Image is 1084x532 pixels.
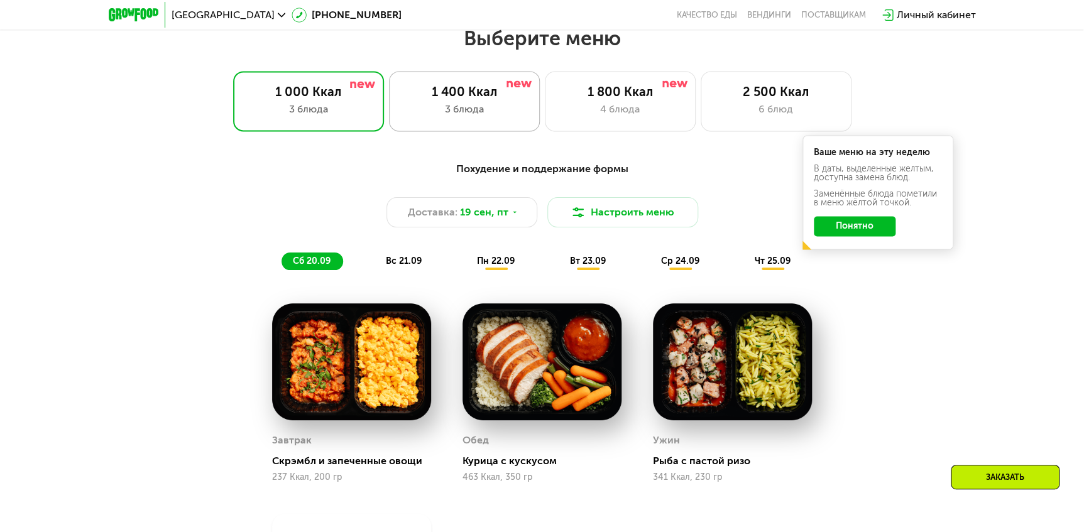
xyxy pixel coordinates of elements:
[714,84,838,99] div: 2 500 Ккал
[570,256,606,266] span: вт 23.09
[814,148,942,157] div: Ваше меню на эту неделю
[747,10,791,20] a: Вендинги
[653,472,812,482] div: 341 Ккал, 230 гр
[755,256,791,266] span: чт 25.09
[814,216,895,236] button: Понятно
[814,165,942,182] div: В даты, выделенные желтым, доступна замена блюд.
[40,26,1044,51] h2: Выберите меню
[477,256,515,266] span: пн 22.09
[272,472,431,482] div: 237 Ккал, 200 гр
[714,102,838,117] div: 6 блюд
[170,161,914,177] div: Похудение и поддержание формы
[272,455,441,467] div: Скрэмбл и запеченные овощи
[661,256,699,266] span: ср 24.09
[292,8,402,23] a: [PHONE_NUMBER]
[677,10,737,20] a: Качество еды
[463,431,489,450] div: Обед
[558,84,682,99] div: 1 800 Ккал
[402,102,527,117] div: 3 блюда
[653,455,822,467] div: Рыба с пастой ризо
[402,84,527,99] div: 1 400 Ккал
[246,102,371,117] div: 3 блюда
[386,256,422,266] span: вс 21.09
[801,10,866,20] div: поставщикам
[463,455,632,467] div: Курица с кускусом
[408,205,457,220] span: Доставка:
[814,190,942,207] div: Заменённые блюда пометили в меню жёлтой точкой.
[897,8,976,23] div: Личный кабинет
[460,205,508,220] span: 19 сен, пт
[246,84,371,99] div: 1 000 Ккал
[272,431,312,450] div: Завтрак
[951,465,1059,489] div: Заказать
[293,256,331,266] span: сб 20.09
[172,10,275,20] span: [GEOGRAPHIC_DATA]
[558,102,682,117] div: 4 блюда
[547,197,698,227] button: Настроить меню
[463,472,621,482] div: 463 Ккал, 350 гр
[653,431,680,450] div: Ужин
